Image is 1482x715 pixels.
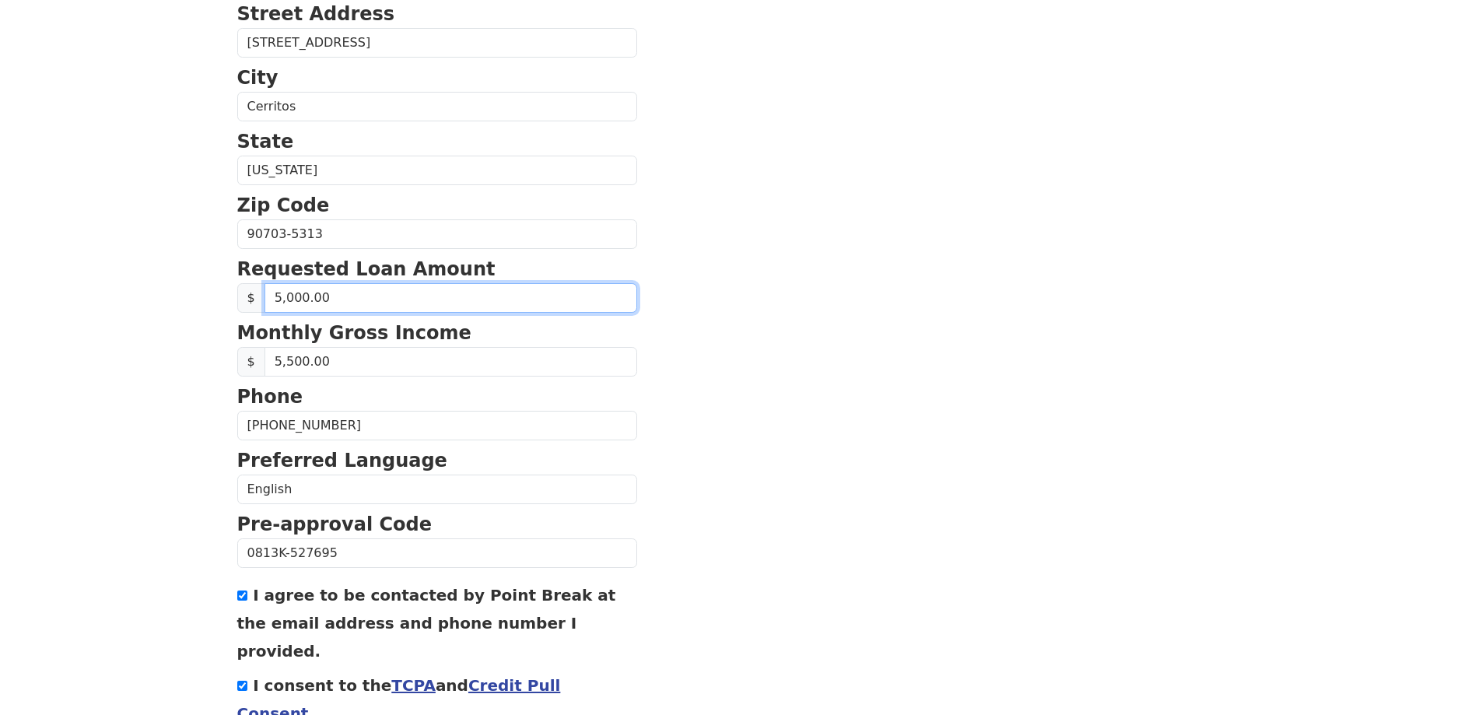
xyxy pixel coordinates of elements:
[237,219,637,249] input: Zip Code
[391,676,436,695] a: TCPA
[237,450,447,471] strong: Preferred Language
[237,131,294,152] strong: State
[237,319,637,347] p: Monthly Gross Income
[237,347,265,377] span: $
[237,3,395,25] strong: Street Address
[237,386,303,408] strong: Phone
[237,92,637,121] input: City
[237,28,637,58] input: Street Address
[265,347,637,377] input: Monthly Gross Income
[237,195,330,216] strong: Zip Code
[237,538,637,568] input: Pre-approval Code
[237,411,637,440] input: Phone
[237,283,265,313] span: $
[265,283,637,313] input: 0.00
[237,586,616,661] label: I agree to be contacted by Point Break at the email address and phone number I provided.
[237,258,496,280] strong: Requested Loan Amount
[237,67,279,89] strong: City
[237,513,433,535] strong: Pre-approval Code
